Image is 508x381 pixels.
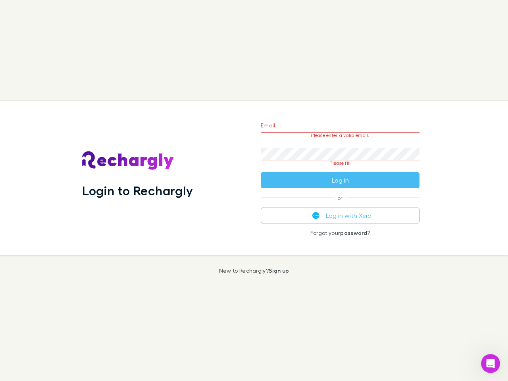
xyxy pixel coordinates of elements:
[82,151,174,170] img: Rechargly's Logo
[340,229,367,236] a: password
[261,198,419,198] span: or
[261,160,419,166] p: Please fill
[82,183,193,198] h1: Login to Rechargly
[261,230,419,236] p: Forgot your ?
[481,354,500,373] iframe: Intercom live chat
[261,133,419,138] p: Please enter a valid email.
[219,267,289,274] p: New to Rechargly?
[312,212,319,219] img: Xero's logo
[261,172,419,188] button: Log in
[261,208,419,223] button: Log in with Xero
[269,267,289,274] a: Sign up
